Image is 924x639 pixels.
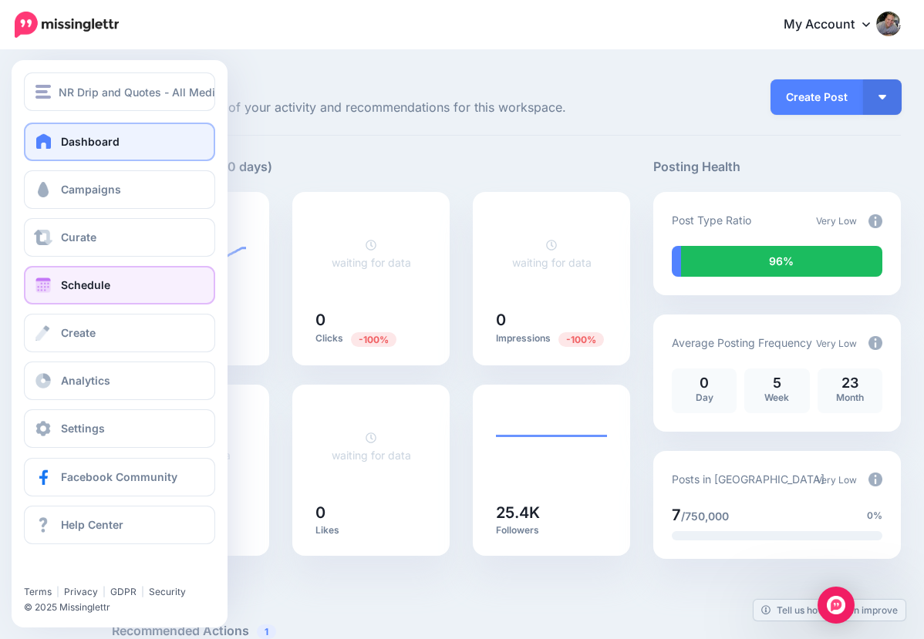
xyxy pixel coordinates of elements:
a: Help Center [24,506,215,544]
p: 5 [752,376,801,390]
span: Analytics [61,374,110,387]
a: Analytics [24,362,215,400]
img: Missinglettr [15,12,119,38]
span: Create [61,326,96,339]
p: Post Type Ratio [672,211,751,229]
img: info-circle-grey.png [868,214,882,228]
span: 0% [867,508,882,523]
img: menu.png [35,85,51,99]
img: info-circle-grey.png [868,473,882,486]
span: Help Center [61,518,123,531]
p: Impressions [496,331,607,346]
p: Followers [496,524,607,536]
a: Privacy [64,586,98,597]
button: NR Drip and Quotes - All Media [24,72,215,111]
span: Month [836,392,864,403]
a: waiting for data [332,238,411,269]
a: Curate [24,218,215,257]
span: Previous period: 1 [558,332,604,347]
p: 23 [825,376,875,390]
span: Very Low [816,215,857,227]
a: waiting for data [332,431,411,462]
h5: 0 [315,505,427,520]
h5: 0 [496,312,607,328]
span: Campaigns [61,183,121,196]
span: Schedule [61,278,110,291]
a: Security [149,586,186,597]
a: Schedule [24,266,215,304]
h5: 0 [315,312,427,328]
iframe: Twitter Follow Button [24,563,143,579]
span: Day [696,392,713,403]
span: | [141,586,144,597]
p: Clicks [315,331,427,346]
span: Previous period: 1 [351,332,396,347]
span: Curate [61,230,96,244]
a: Facebook Community [24,458,215,496]
a: Create [24,314,215,352]
span: Facebook Community [61,470,177,483]
span: NR Drip and Quotes - All Media [59,83,221,101]
span: 1 [257,624,276,639]
a: Create Post [771,79,863,115]
a: Dashboard [24,123,215,161]
a: waiting for data [512,238,592,269]
span: Week [764,392,789,403]
a: GDPR [110,586,137,597]
img: arrow-down-white.png [878,95,886,99]
p: Posts in [GEOGRAPHIC_DATA] [672,470,825,488]
h5: Posting Health [653,157,901,177]
a: Campaigns [24,170,215,209]
span: Very Low [816,338,857,349]
div: 96% of your posts in the last 30 days were manually created (i.e. were not from Drip Campaigns or... [681,246,882,277]
p: Likes [315,524,427,536]
a: Terms [24,586,52,597]
span: 7 [672,506,681,524]
span: Settings [61,422,105,435]
span: | [56,586,59,597]
div: Open Intercom Messenger [818,587,855,624]
a: Tell us how we can improve [754,600,905,621]
span: Very Low [816,474,857,486]
h5: 25.4K [496,505,607,520]
li: © 2025 Missinglettr [24,600,227,615]
span: | [103,586,106,597]
span: Here's an overview of your activity and recommendations for this workspace. [112,98,630,118]
a: Settings [24,409,215,448]
p: 0 [680,376,729,390]
span: /750,000 [681,510,729,523]
a: My Account [768,6,901,44]
span: Dashboard [61,135,120,148]
p: Average Posting Frequency [672,334,812,351]
div: 4% of your posts in the last 30 days have been from Drip Campaigns [672,246,681,277]
img: info-circle-grey.png [868,336,882,350]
